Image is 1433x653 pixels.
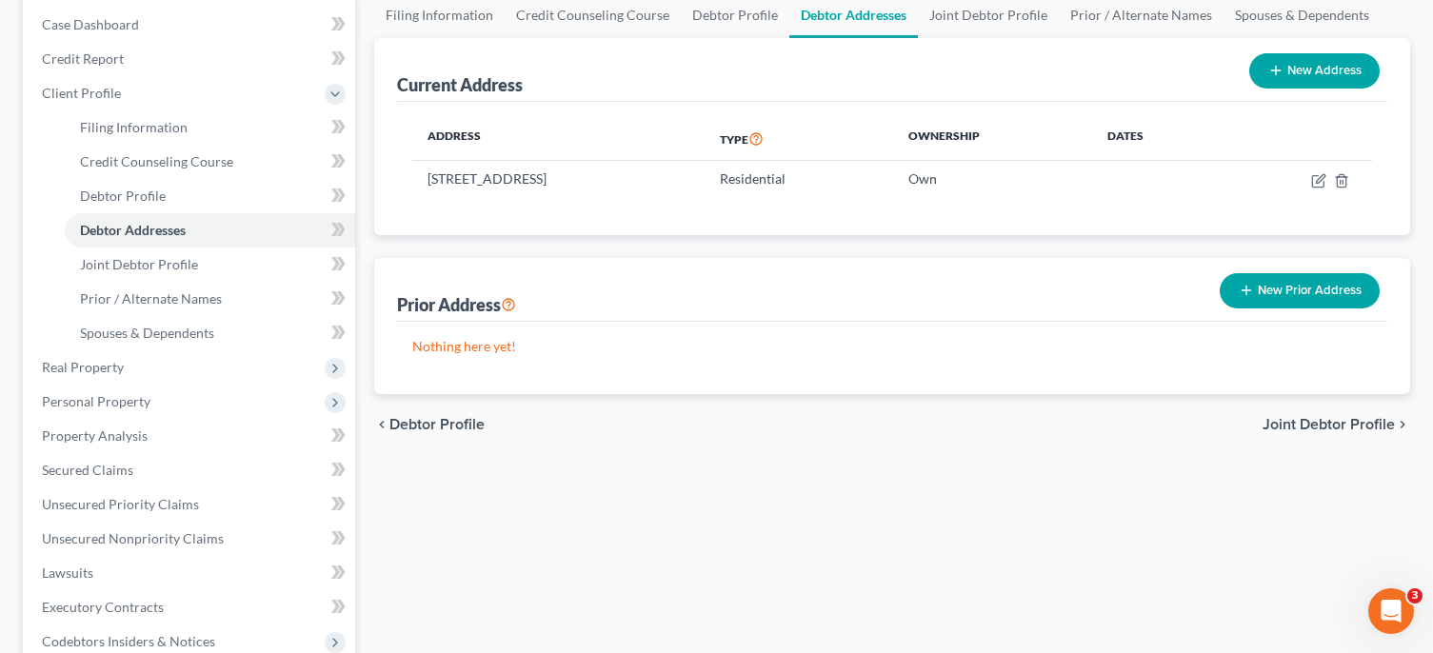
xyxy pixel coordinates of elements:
span: Lawsuits [42,564,93,581]
a: Unsecured Priority Claims [27,487,355,522]
div: Current Address [397,73,523,96]
td: Own [893,161,1092,197]
span: Personal Property [42,393,150,409]
a: Secured Claims [27,453,355,487]
span: Unsecured Priority Claims [42,496,199,512]
i: chevron_left [374,417,389,432]
a: Prior / Alternate Names [65,282,355,316]
a: Spouses & Dependents [65,316,355,350]
span: Codebtors Insiders & Notices [42,633,215,649]
button: New Prior Address [1220,273,1380,308]
span: Executory Contracts [42,599,164,615]
button: New Address [1249,53,1380,89]
span: Case Dashboard [42,16,139,32]
button: chevron_left Debtor Profile [374,417,485,432]
a: Filing Information [65,110,355,145]
iframe: Intercom live chat [1368,588,1414,634]
td: Residential [705,161,893,197]
th: Address [412,117,705,161]
p: Nothing here yet! [412,337,1372,356]
span: Unsecured Nonpriority Claims [42,530,224,546]
a: Credit Counseling Course [65,145,355,179]
span: Credit Report [42,50,124,67]
span: Real Property [42,359,124,375]
a: Joint Debtor Profile [65,247,355,282]
span: Debtor Addresses [80,222,186,238]
span: Credit Counseling Course [80,153,233,169]
button: Joint Debtor Profile chevron_right [1263,417,1410,432]
td: [STREET_ADDRESS] [412,161,705,197]
span: Debtor Profile [80,188,166,204]
a: Executory Contracts [27,590,355,624]
span: Joint Debtor Profile [1263,417,1395,432]
th: Dates [1092,117,1223,161]
span: 3 [1407,588,1423,604]
span: Secured Claims [42,462,133,478]
a: Debtor Addresses [65,213,355,247]
span: Spouses & Dependents [80,325,214,341]
span: Debtor Profile [389,417,485,432]
a: Debtor Profile [65,179,355,213]
i: chevron_right [1395,417,1410,432]
div: Prior Address [397,293,516,316]
a: Lawsuits [27,556,355,590]
span: Prior / Alternate Names [80,290,222,307]
a: Case Dashboard [27,8,355,42]
span: Joint Debtor Profile [80,256,198,272]
a: Credit Report [27,42,355,76]
a: Property Analysis [27,419,355,453]
th: Type [705,117,893,161]
span: Property Analysis [42,427,148,444]
span: Filing Information [80,119,188,135]
th: Ownership [893,117,1092,161]
span: Client Profile [42,85,121,101]
a: Unsecured Nonpriority Claims [27,522,355,556]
